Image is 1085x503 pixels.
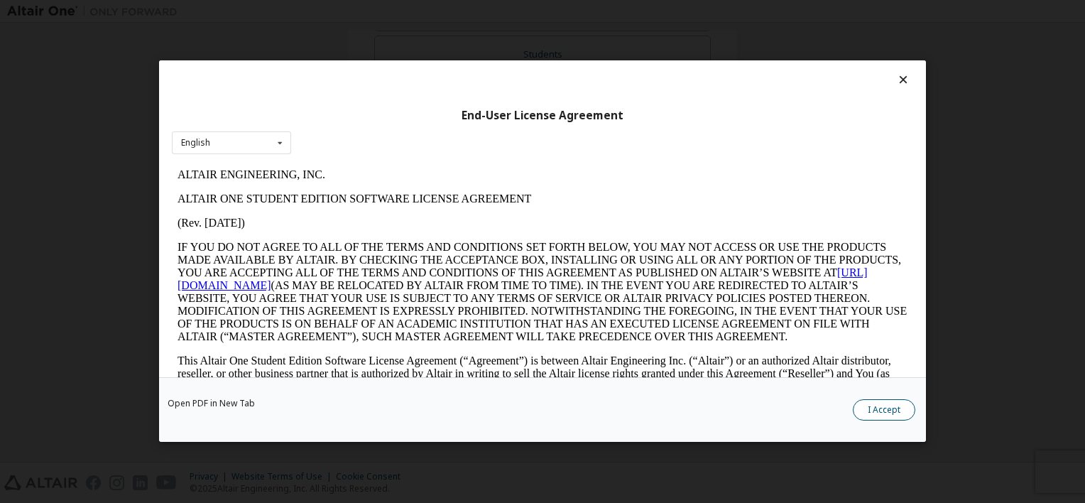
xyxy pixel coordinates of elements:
[6,6,736,18] p: ALTAIR ENGINEERING, INC.
[6,104,696,129] a: [URL][DOMAIN_NAME]
[181,139,210,147] div: English
[168,400,255,409] a: Open PDF in New Tab
[6,192,736,243] p: This Altair One Student Edition Software License Agreement (“Agreement”) is between Altair Engine...
[853,400,915,421] button: I Accept
[6,78,736,180] p: IF YOU DO NOT AGREE TO ALL OF THE TERMS AND CONDITIONS SET FORTH BELOW, YOU MAY NOT ACCESS OR USE...
[6,30,736,43] p: ALTAIR ONE STUDENT EDITION SOFTWARE LICENSE AGREEMENT
[172,109,913,123] div: End-User License Agreement
[6,54,736,67] p: (Rev. [DATE])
